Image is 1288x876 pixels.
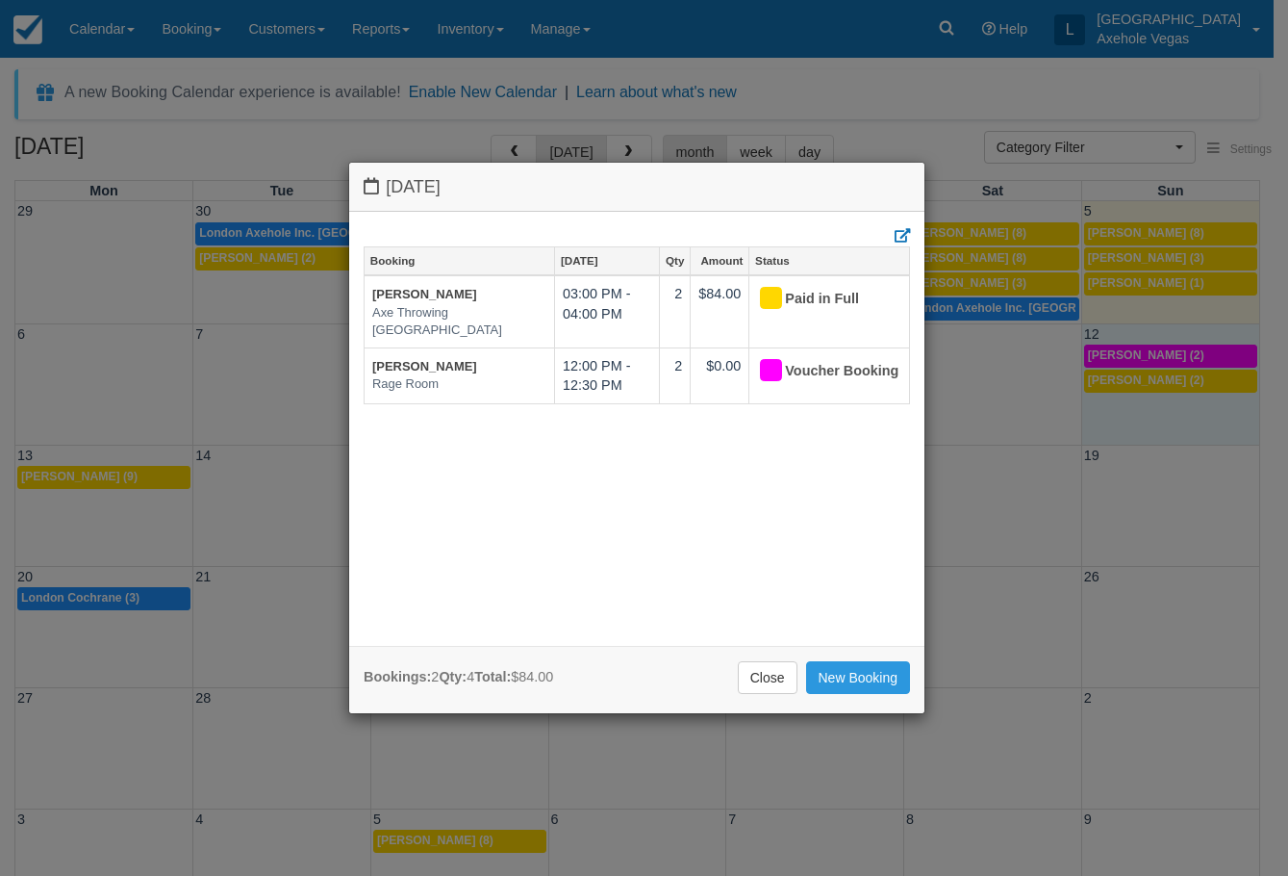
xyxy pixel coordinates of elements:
a: Close [738,661,797,694]
a: [PERSON_NAME] [372,287,477,301]
td: $84.00 [691,275,749,348]
td: 03:00 PM - 04:00 PM [555,275,660,348]
em: Rage Room [372,375,546,394]
td: 2 [660,348,691,403]
strong: Bookings: [364,669,431,684]
h4: [DATE] [364,177,910,197]
a: Qty [660,247,690,274]
a: Status [749,247,909,274]
strong: Total: [474,669,511,684]
a: Booking [365,247,554,274]
em: Axe Throwing [GEOGRAPHIC_DATA] [372,304,546,340]
div: Paid in Full [757,284,884,315]
div: 2 4 $84.00 [364,667,553,687]
a: [PERSON_NAME] [372,359,477,374]
a: New Booking [806,661,911,694]
td: $0.00 [691,348,749,403]
td: 12:00 PM - 12:30 PM [555,348,660,403]
div: Voucher Booking [757,356,884,387]
a: Amount [691,247,748,274]
a: [DATE] [555,247,659,274]
td: 2 [660,275,691,348]
strong: Qty: [439,669,467,684]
